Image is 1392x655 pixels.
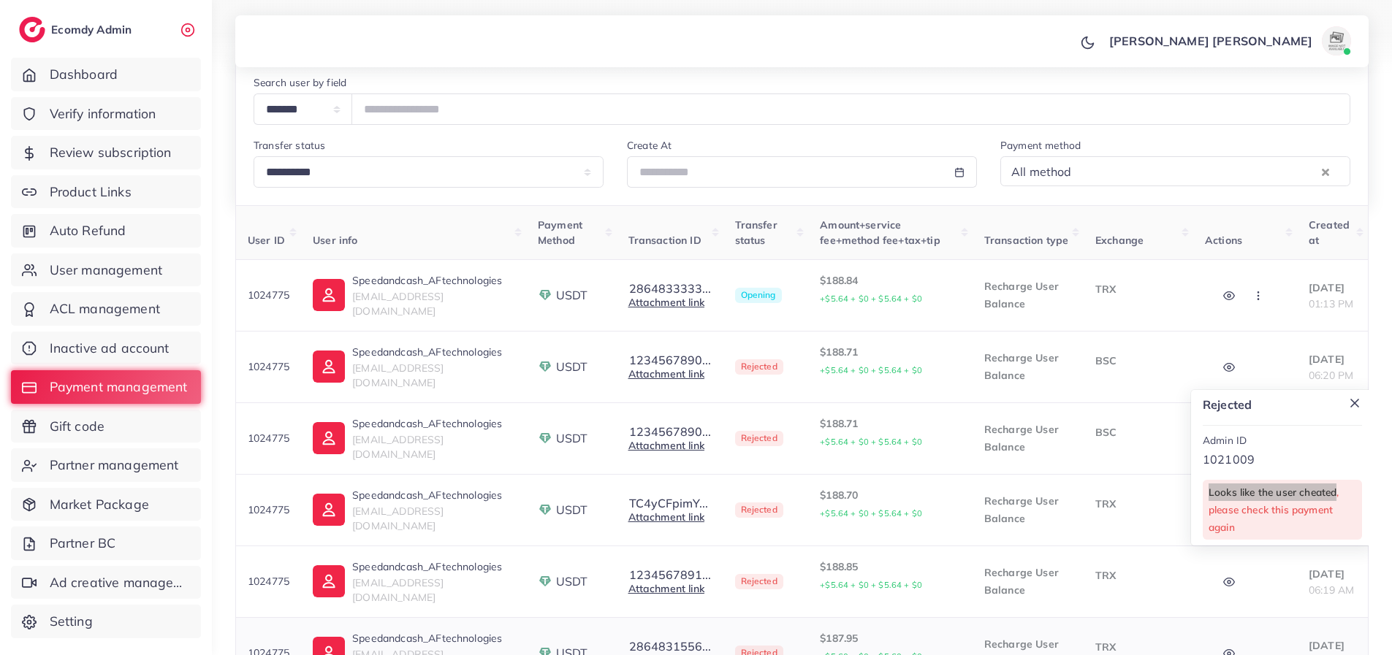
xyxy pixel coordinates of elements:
[820,365,922,375] small: +$5.64 + $0 + $5.64 + $0
[1076,160,1318,183] input: Search for option
[11,566,201,600] a: Ad creative management
[820,272,961,307] p: $188.84
[538,431,552,445] img: payment
[352,576,444,604] span: [EMAIL_ADDRESS][DOMAIN_NAME]
[984,421,1072,456] p: Recharge User Balance
[820,294,922,304] small: +$5.64 + $0 + $5.64 + $0
[556,573,588,590] span: USDT
[248,234,285,247] span: User ID
[248,429,289,447] p: 1024775
[1203,433,1247,448] label: Admin ID
[538,502,552,517] img: payment
[50,339,170,358] span: Inactive ad account
[11,410,201,443] a: Gift code
[1322,26,1351,55] img: avatar
[1309,583,1354,597] span: 06:19 AM
[628,640,712,653] button: 2864831556...
[352,415,514,432] p: Speedandcash_AFtechnologies
[352,629,514,647] p: Speedandcash_AFtechnologies
[1008,161,1075,183] span: All method
[11,58,201,91] a: Dashboard
[313,279,345,311] img: ic-user-info.36bf1079.svg
[254,75,346,90] label: Search user by field
[19,17,135,42] a: logoEcomdy Admin
[352,558,514,575] p: Speedandcash_AFtechnologies
[50,612,93,631] span: Setting
[248,286,289,304] p: 1024775
[628,439,704,452] a: Attachment link
[11,97,201,131] a: Verify information
[352,343,514,361] p: Speedandcash_AFtechnologies
[11,253,201,287] a: User management
[1095,567,1182,584] p: TRX
[556,430,588,447] span: USDT
[1309,279,1356,296] p: [DATE]
[1095,495,1182,513] p: TRX
[628,568,712,581] button: 1234567891...
[313,494,345,526] img: ic-user-info.36bf1079.svg
[984,277,1072,313] p: Recharge User Balance
[556,502,588,518] span: USDT
[1309,351,1356,368] p: [DATE]
[19,17,45,42] img: logo
[628,367,704,380] a: Attachment link
[628,234,701,247] span: Transaction ID
[248,572,289,590] p: 1024775
[820,486,961,522] p: $188.70
[820,218,940,246] span: Amount+service fee+method fee+tax+tip
[50,378,188,397] span: Payment management
[11,526,201,560] a: Partner BC
[1000,156,1350,186] div: Search for option
[1203,451,1362,468] p: 1021009
[1309,565,1356,583] p: [DATE]
[820,343,961,379] p: $188.71
[50,495,149,514] span: Market Package
[352,272,514,289] p: Speedandcash_AFtechnologies
[1309,369,1353,382] span: 06:20 PM
[628,296,704,309] a: Attachment link
[352,486,514,504] p: Speedandcash_AFtechnologies
[352,290,444,318] span: [EMAIL_ADDRESS][DOMAIN_NAME]
[51,23,135,37] h2: Ecomdy Admin
[1309,297,1353,310] span: 01:13 PM
[538,218,582,246] span: Payment Method
[313,422,345,454] img: ic-user-info.36bf1079.svg
[50,183,132,202] span: Product Links
[820,415,961,451] p: $188.71
[820,508,922,518] small: +$5.64 + $0 + $5.64 + $0
[313,234,357,247] span: User info
[11,605,201,638] a: Setting
[1095,234,1144,247] span: Exchange
[984,564,1072,599] p: Recharge User Balance
[50,104,156,123] span: Verify information
[50,534,116,553] span: Partner BC
[11,175,201,209] a: Product Links
[984,234,1069,247] span: Transaction type
[627,138,672,153] label: Create At
[1205,234,1242,247] span: Actions
[11,292,201,326] a: ACL management
[628,582,704,595] a: Attachment link
[1000,138,1081,153] label: Payment method
[538,359,552,374] img: payment
[11,136,201,169] a: Review subscription
[1095,352,1182,369] p: BSC
[313,351,345,383] img: ic-user-info.36bf1079.svg
[248,358,289,375] p: 1024775
[50,65,118,84] span: Dashboard
[1309,218,1350,246] span: Created at
[556,359,588,375] span: USDT
[820,558,961,594] p: $188.85
[50,299,160,318] span: ACL management
[50,261,162,280] span: User management
[820,580,922,590] small: +$5.64 + $0 + $5.64 + $0
[50,143,172,162] span: Review subscription
[538,574,552,589] img: payment
[254,138,325,153] label: Transfer status
[50,221,126,240] span: Auto Refund
[352,505,444,532] span: [EMAIL_ADDRESS][DOMAIN_NAME]
[820,437,922,447] small: +$5.64 + $0 + $5.64 + $0
[628,510,704,524] a: Attachment link
[735,218,777,246] span: Transfer status
[352,433,444,461] span: [EMAIL_ADDRESS][DOMAIN_NAME]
